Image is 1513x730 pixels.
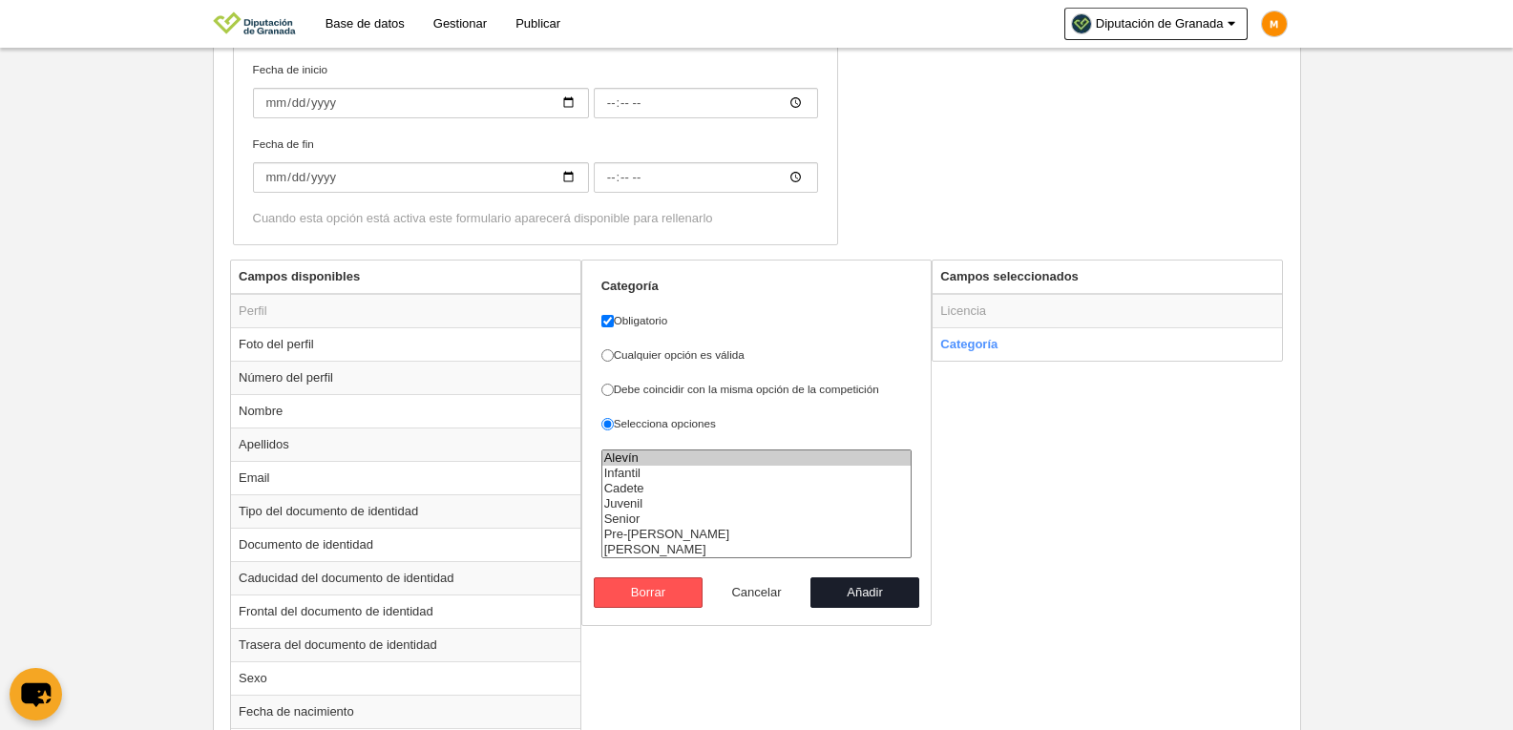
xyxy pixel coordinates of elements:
button: Cancelar [703,577,811,608]
a: Diputación de Granada [1064,8,1248,40]
th: Campos seleccionados [933,261,1282,294]
input: Debe coincidir con la misma opción de la competición [601,384,614,396]
td: Foto del perfil [231,327,580,361]
button: Añadir [810,577,919,608]
td: Documento de identidad [231,528,580,561]
label: Obligatorio [601,312,913,329]
img: c2l6ZT0zMHgzMCZmcz05JnRleHQ9TSZiZz1mYjhjMDA%3D.png [1262,11,1287,36]
td: Caducidad del documento de identidad [231,561,580,594]
span: Diputación de Granada [1096,14,1224,33]
input: Cualquier opción es válida [601,349,614,362]
option: Pre-Benjamín [602,527,912,542]
div: Cuando esta opción está activa este formulario aparecerá disponible para rellenarlo [253,210,818,227]
td: Tipo del documento de identidad [231,494,580,528]
label: Cualquier opción es válida [601,346,913,364]
option: Cadete [602,481,912,496]
td: Nombre [231,394,580,428]
option: Senior [602,511,912,527]
option: Infantil [602,466,912,481]
input: Selecciona opciones [601,418,614,430]
input: Fecha de fin [253,162,589,193]
strong: Categoría [601,279,659,293]
td: Frontal del documento de identidad [231,594,580,628]
td: Apellidos [231,428,580,461]
td: Sexo [231,661,580,695]
option: Juvenil [602,496,912,511]
input: Obligatorio [601,315,614,327]
input: Fecha de fin [594,162,818,193]
label: Selecciona opciones [601,415,913,432]
th: Campos disponibles [231,261,580,294]
button: Borrar [594,577,703,608]
img: Oa6SvBRBA39l.30x30.jpg [1072,14,1091,33]
option: Alevín [602,450,912,466]
label: Fecha de inicio [253,61,818,118]
label: Fecha de fin [253,136,818,193]
input: Fecha de inicio [253,88,589,118]
td: Número del perfil [231,361,580,394]
td: Licencia [933,294,1282,328]
label: Debe coincidir con la misma opción de la competición [601,381,913,398]
td: Email [231,461,580,494]
td: Perfil [231,294,580,328]
button: chat-button [10,668,62,720]
option: Benjamín [602,542,912,557]
td: Trasera del documento de identidad [231,628,580,661]
img: Diputación de Granada [213,11,296,34]
td: Fecha de nacimiento [231,695,580,728]
td: Categoría [933,327,1282,361]
input: Fecha de inicio [594,88,818,118]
